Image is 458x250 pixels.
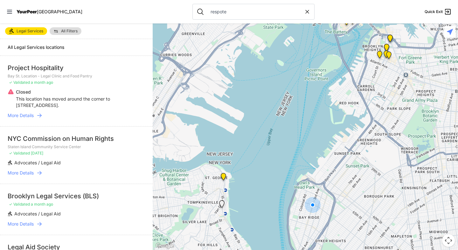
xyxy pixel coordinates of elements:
div: NYC Commission on Human Rights [8,134,145,143]
span: Advocates / Legal Aid [14,160,61,165]
span: a month ago [31,80,53,85]
span: ✓ Validated [9,202,30,207]
a: Legal Services [5,27,47,35]
a: More Details [8,170,145,176]
a: YourPeer[GEOGRAPHIC_DATA] [17,10,82,14]
div: Bay St. Location - Legal Clinic and Food Pantry [218,200,226,210]
span: All Legal Services locations [8,44,64,50]
div: Staten Island Community Service Center [219,173,227,183]
a: Open this area in Google Maps (opens a new window) [154,242,175,250]
button: Map camera controls [442,234,455,247]
a: Quick Exit [425,8,452,16]
span: [GEOGRAPHIC_DATA] [37,9,82,14]
img: Google [154,242,175,250]
span: Advocates / Legal Aid [14,211,61,216]
span: More Details [8,112,34,119]
span: a month ago [31,202,53,207]
a: All Filters [50,27,81,35]
div: Brooklyn Community Service Center [386,35,394,45]
span: [DATE] [31,151,43,155]
p: Staten Island Community Service Center [8,144,145,149]
span: ✓ Validated [9,80,30,85]
span: Quick Exit [425,9,443,14]
span: ✓ Validated [9,151,30,155]
span: YourPeer [17,9,37,14]
p: Bay St. Location - Legal Clinic and Food Pantry [8,74,145,79]
p: Closed [16,89,145,95]
a: More Details [8,112,145,119]
p: This location has moved around the corner to [STREET_ADDRESS]. [16,96,145,109]
span: More Details [8,170,34,176]
a: More Details [8,221,145,227]
input: Search [207,9,304,15]
div: Brooklyn Legal Services (BLS) [8,192,145,201]
div: Brooklyn [383,44,391,54]
div: You are here! [305,197,321,213]
span: All Filters [61,29,78,33]
div: Brooklyn Housing Court Office [382,50,390,61]
span: More Details [8,221,34,227]
span: Legal Services [17,29,43,34]
div: Project Hospitality [8,63,145,72]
